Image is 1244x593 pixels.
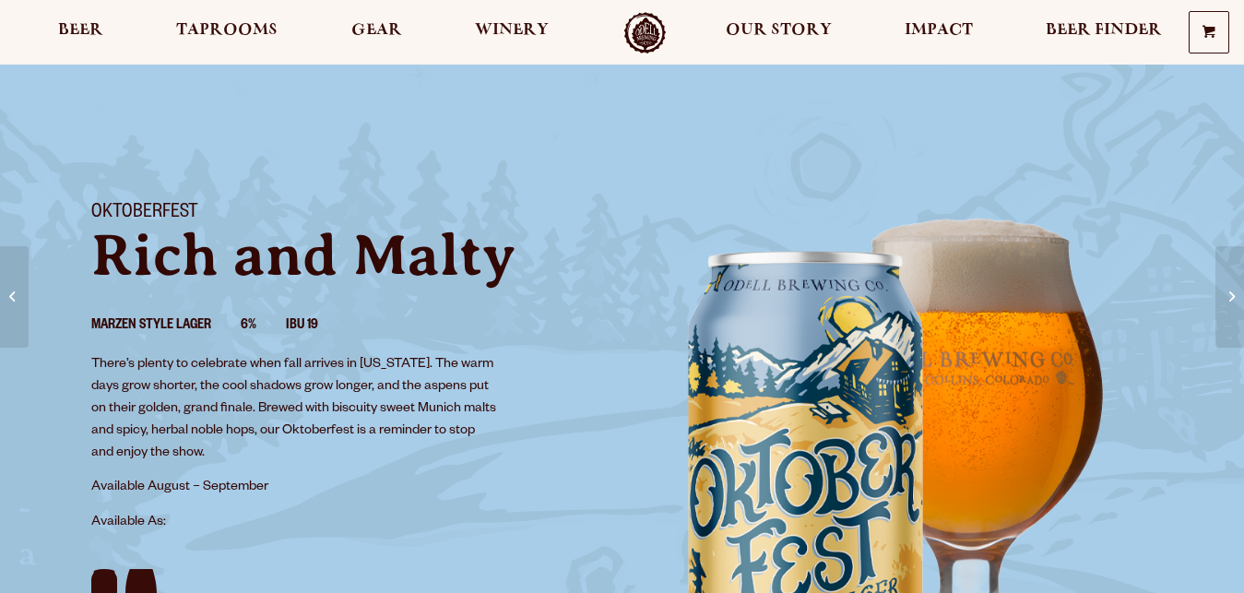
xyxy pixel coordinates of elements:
span: Beer Finder [1046,23,1162,38]
p: Available August – September [91,477,499,499]
span: Impact [905,23,973,38]
a: Impact [893,12,985,53]
span: Winery [475,23,549,38]
a: Taprooms [164,12,290,53]
span: Beer [58,23,103,38]
li: Marzen Style Lager [91,314,241,338]
a: Winery [463,12,561,53]
a: Beer [46,12,115,53]
a: Gear [339,12,414,53]
p: There’s plenty to celebrate when fall arrives in [US_STATE]. The warm days grow shorter, the cool... [91,354,499,465]
span: Our Story [726,23,832,38]
a: Beer Finder [1034,12,1174,53]
span: Gear [351,23,402,38]
p: Rich and Malty [91,226,600,285]
h1: Oktoberfest [91,202,600,226]
a: Our Story [714,12,844,53]
li: IBU 19 [286,314,348,338]
li: 6% [241,314,286,338]
span: Taprooms [176,23,278,38]
a: Odell Home [610,12,680,53]
p: Available As: [91,512,600,534]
